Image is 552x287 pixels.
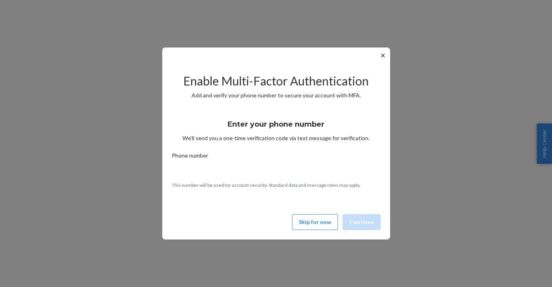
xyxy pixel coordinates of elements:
button: Continue [343,214,381,230]
div: We’ll send you a one-time verification code via text message for verification. [172,113,381,142]
h2: Enable Multi-Factor Authentication [172,74,381,87]
h3: Enter your phone number [228,119,324,129]
p: Add and verify your phone number to secure your account with MFA. [172,91,381,99]
span: Phone number [172,152,208,163]
button: ✕ [379,51,387,60]
button: Skip for now [292,214,338,230]
p: This number will be used for account security. Standard data and message rates may apply. [172,182,381,188]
